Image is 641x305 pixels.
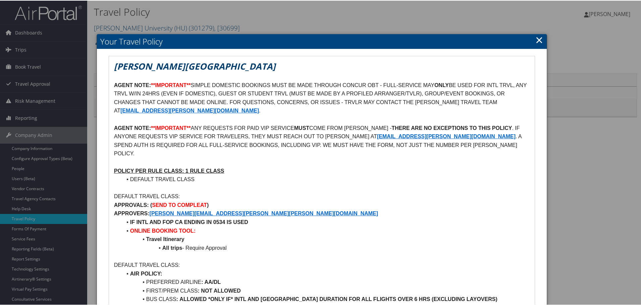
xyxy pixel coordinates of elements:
[535,32,543,46] a: Close
[198,287,241,293] strong: : NOT ALLOWED
[150,202,152,207] strong: (
[114,60,276,72] em: [PERSON_NAME][GEOGRAPHIC_DATA]
[114,192,530,200] p: DEFAULT TRAVEL CLASS:
[162,244,182,250] strong: All trips
[377,133,516,139] a: [EMAIL_ADDRESS][PERSON_NAME][DOMAIN_NAME]
[114,202,149,207] strong: APPROVALS:
[122,286,530,295] li: FIRST/PREM CLASS
[114,82,151,87] strong: AGENT NOTE:
[114,125,151,130] strong: AGENT NOTE:
[97,33,547,48] h2: Your Travel Policy
[114,80,530,115] p: SIMPLE DOMESTIC BOOKINGS MUST BE MADE THROUGH CONCUR OBT - FULL-SERVICE MAY BE USED FOR INTL TRVL...
[294,125,309,130] strong: MUST
[120,107,259,113] a: [EMAIL_ADDRESS][PERSON_NAME][DOMAIN_NAME]
[146,236,184,241] strong: Travel Itinerary
[114,123,530,157] p: ANY REQUESTS FOR PAID VIP SERVICE COME FROM [PERSON_NAME] - . IF ANYONE REQUESTS VIP SERVICE FOR ...
[122,243,530,252] li: - Require Approval
[201,279,221,284] strong: : AA/DL
[176,296,178,301] strong: :
[122,174,530,183] li: DEFAULT TRAVEL CLASS
[130,227,195,233] strong: ONLINE BOOKING TOOL:
[130,270,162,276] strong: AIR POLICY:
[130,219,248,224] strong: IF INTL AND FOP CA ENDING IN 0534 IS USED
[207,202,209,207] strong: )
[150,210,378,216] a: [PERSON_NAME][EMAIL_ADDRESS][PERSON_NAME][PERSON_NAME][DOMAIN_NAME]
[180,296,498,301] strong: ALLOWED *ONLY IF* INTL AND [GEOGRAPHIC_DATA] DURATION FOR ALL FLIGHTS OVER 6 HRS (EXCLUDING LAYOV...
[392,125,512,130] strong: THERE ARE NO EXCEPTIONS TO THIS POLICY
[114,167,224,173] u: POLICY PER RULE CLASS: 1 RULE CLASS
[152,202,207,207] strong: SEND TO COMPLEAT
[114,210,150,216] strong: APPROVERS:
[122,294,530,303] li: BUS CLASS
[434,82,449,87] strong: ONLY
[122,277,530,286] li: PREFERRED AIRLINE
[114,260,530,269] p: DEFAULT TRAVEL CLASS:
